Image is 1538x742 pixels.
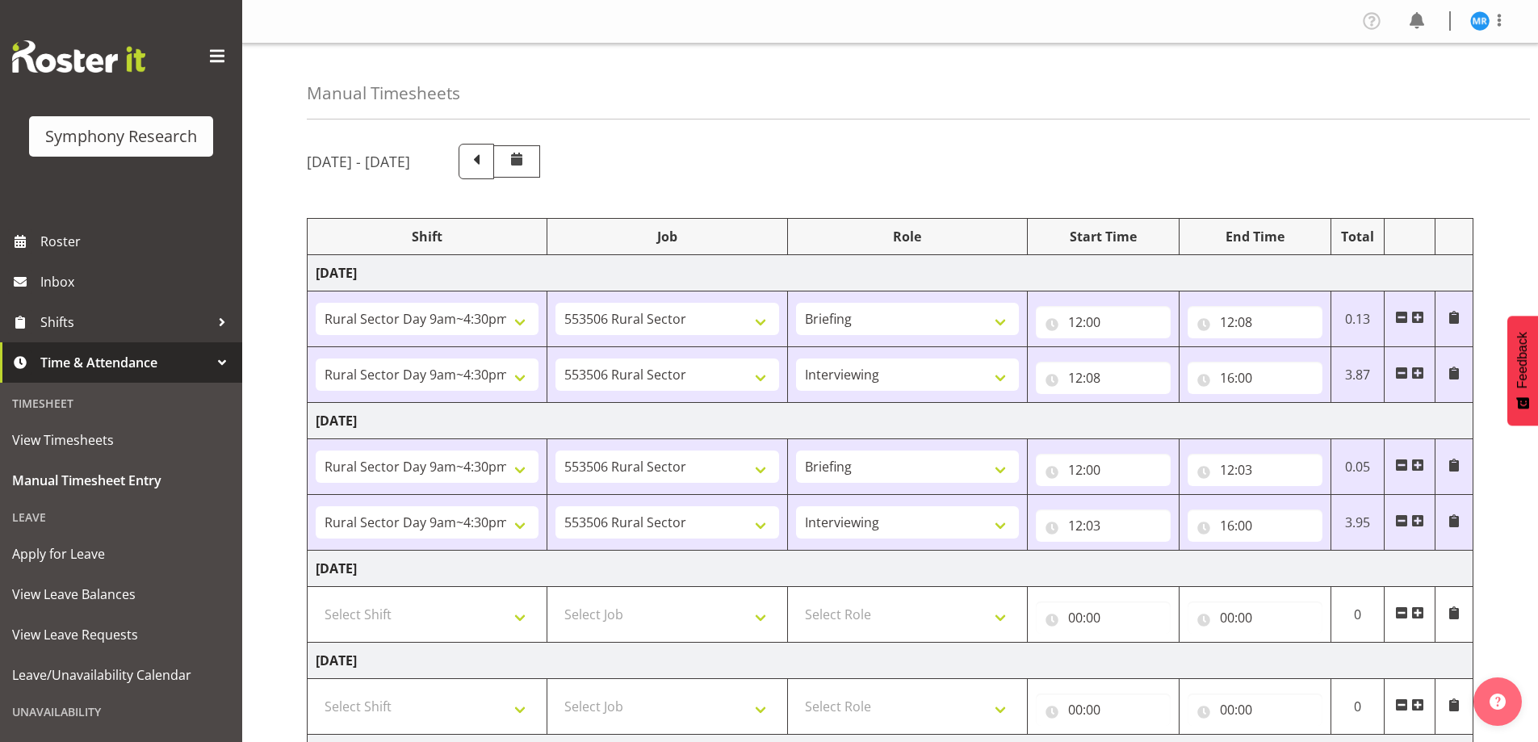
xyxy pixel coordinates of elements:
[1036,362,1171,394] input: Click to select...
[4,420,238,460] a: View Timesheets
[45,124,197,149] div: Symphony Research
[1188,227,1322,246] div: End Time
[1507,316,1538,425] button: Feedback - Show survey
[1188,509,1322,542] input: Click to select...
[1339,227,1377,246] div: Total
[1188,454,1322,486] input: Click to select...
[308,643,1473,679] td: [DATE]
[1188,306,1322,338] input: Click to select...
[1515,332,1530,388] span: Feedback
[1331,587,1385,643] td: 0
[1188,602,1322,634] input: Click to select...
[40,229,234,254] span: Roster
[12,623,230,647] span: View Leave Requests
[1036,509,1171,542] input: Click to select...
[40,270,234,294] span: Inbox
[4,534,238,574] a: Apply for Leave
[555,227,778,246] div: Job
[1036,454,1171,486] input: Click to select...
[4,574,238,614] a: View Leave Balances
[1331,439,1385,495] td: 0.05
[4,655,238,695] a: Leave/Unavailability Calendar
[1036,227,1171,246] div: Start Time
[316,227,539,246] div: Shift
[1036,694,1171,726] input: Click to select...
[308,255,1473,291] td: [DATE]
[12,542,230,566] span: Apply for Leave
[1036,602,1171,634] input: Click to select...
[12,468,230,493] span: Manual Timesheet Entry
[307,153,410,170] h5: [DATE] - [DATE]
[40,310,210,334] span: Shifts
[1331,679,1385,735] td: 0
[1331,291,1385,347] td: 0.13
[1490,694,1506,710] img: help-xxl-2.png
[4,614,238,655] a: View Leave Requests
[307,84,460,103] h4: Manual Timesheets
[12,40,145,73] img: Rosterit website logo
[12,582,230,606] span: View Leave Balances
[1331,347,1385,403] td: 3.87
[4,695,238,728] div: Unavailability
[1470,11,1490,31] img: michael-robinson11856.jpg
[1331,495,1385,551] td: 3.95
[4,501,238,534] div: Leave
[308,551,1473,587] td: [DATE]
[308,403,1473,439] td: [DATE]
[1188,694,1322,726] input: Click to select...
[1188,362,1322,394] input: Click to select...
[1036,306,1171,338] input: Click to select...
[12,428,230,452] span: View Timesheets
[40,350,210,375] span: Time & Attendance
[12,663,230,687] span: Leave/Unavailability Calendar
[4,387,238,420] div: Timesheet
[4,460,238,501] a: Manual Timesheet Entry
[796,227,1019,246] div: Role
